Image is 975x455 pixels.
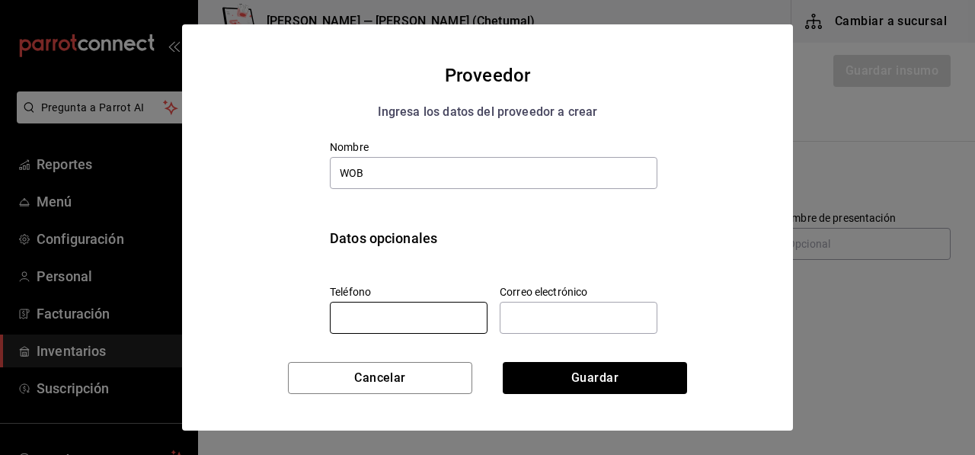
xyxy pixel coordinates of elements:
button: Guardar [503,362,687,394]
label: Correo electrónico [500,286,657,296]
div: Ingresa los datos del proveedor a crear [200,102,775,122]
div: Datos opcionales [330,228,657,248]
label: Nombre [330,141,657,152]
label: Teléfono [330,286,487,296]
div: Proveedor [200,61,775,90]
button: Cancelar [288,362,472,394]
